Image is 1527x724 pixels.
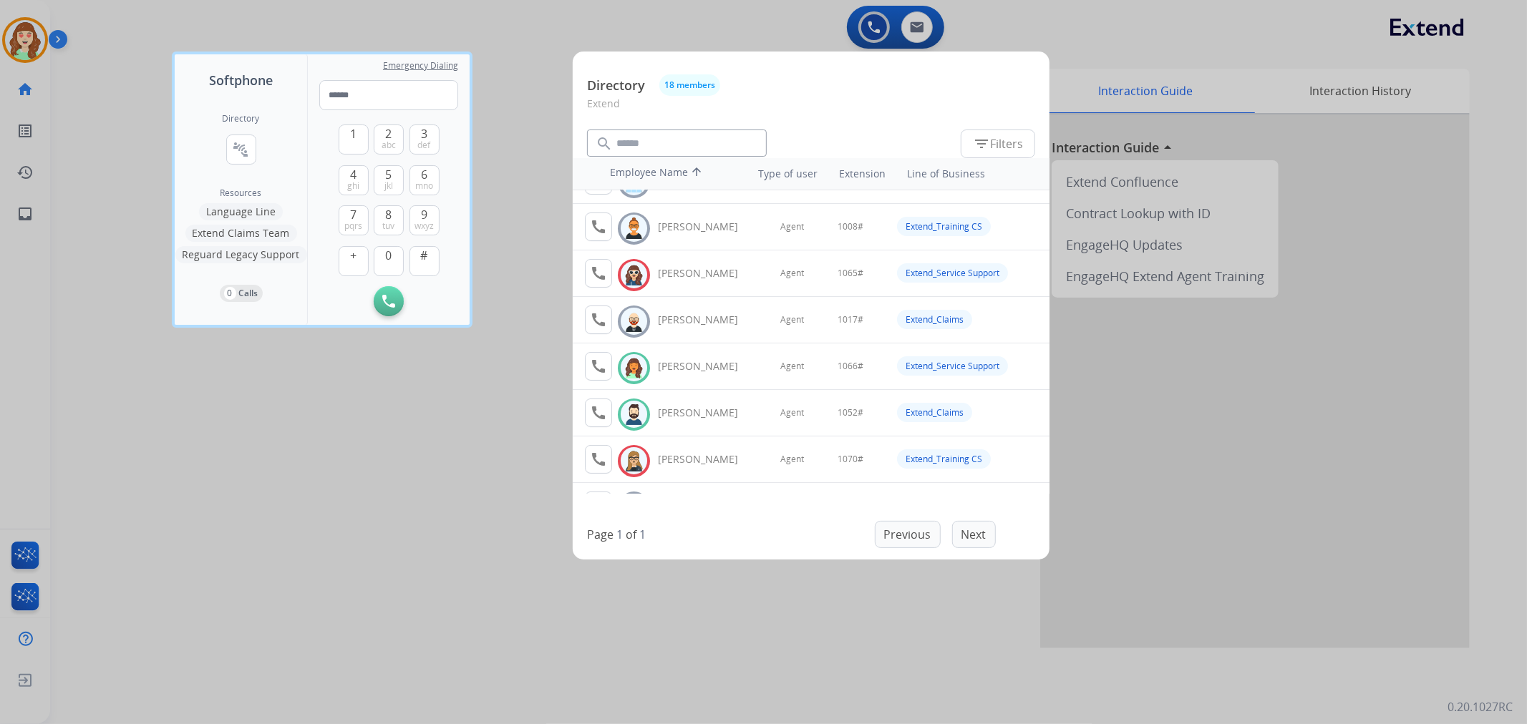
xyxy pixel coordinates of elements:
span: Resources [220,187,262,199]
mat-icon: call [590,451,607,468]
div: Extend_Service Support [897,356,1008,376]
mat-icon: call [590,218,607,235]
button: 3def [409,124,440,155]
span: jkl [384,180,393,192]
span: 8 [386,206,392,223]
span: 1017# [838,314,863,326]
mat-icon: arrow_upward [688,165,705,182]
span: pqrs [344,220,362,232]
mat-icon: call [590,358,607,375]
th: Line of Business [900,160,1042,188]
span: # [421,247,428,264]
p: Calls [239,287,258,300]
mat-icon: call [590,404,607,421]
div: [PERSON_NAME] [658,266,754,280]
span: Agent [780,268,804,279]
div: [PERSON_NAME] [658,220,754,234]
button: 7pqrs [339,205,369,235]
span: Agent [780,361,804,372]
mat-icon: search [596,135,613,152]
span: 1065# [838,268,863,279]
span: Emergency Dialing [383,60,458,72]
div: Extend_Service Support [897,263,1008,283]
span: 1008# [838,221,863,233]
button: + [339,246,369,276]
p: 0.20.1027RC [1448,698,1513,715]
mat-icon: connect_without_contact [233,141,250,158]
div: Extend_Training CS [897,449,991,469]
span: 1066# [838,361,863,372]
th: Type of user [739,160,825,188]
span: 9 [421,206,427,223]
span: mno [415,180,433,192]
img: avatar [624,217,644,240]
span: 3 [421,125,427,142]
div: Extend_Claims [897,403,972,422]
p: Extend [587,96,1035,122]
img: avatar [624,264,644,286]
span: 1052# [838,407,863,419]
button: 18 members [659,74,720,96]
button: 0Calls [220,285,263,302]
span: 6 [421,166,427,183]
span: 1070# [838,454,863,465]
p: of [626,526,636,543]
span: 2 [386,125,392,142]
span: 1 [350,125,357,142]
button: 1 [339,124,369,155]
th: Extension [832,160,893,188]
div: [PERSON_NAME] [658,406,754,420]
p: 0 [224,287,236,300]
button: # [409,246,440,276]
span: wxyz [415,220,434,232]
span: Agent [780,221,804,233]
button: 0 [374,246,404,276]
span: Agent [780,314,804,326]
img: call-button [382,295,395,308]
mat-icon: filter_list [973,135,990,152]
div: Extend_Training CS [897,217,991,236]
span: def [418,140,431,151]
span: 0 [386,247,392,264]
th: Employee Name [603,158,732,190]
p: Page [587,526,614,543]
button: Language Line [199,203,283,220]
span: 7 [350,206,357,223]
button: 2abc [374,124,404,155]
mat-icon: call [590,265,607,282]
span: 5 [386,166,392,183]
div: [PERSON_NAME] [658,452,754,466]
span: ghi [347,180,359,192]
button: 5jkl [374,165,404,195]
span: Filters [973,135,1023,152]
button: Reguard Legacy Support [175,246,307,263]
mat-icon: call [590,311,607,328]
img: avatar [624,357,644,379]
div: [PERSON_NAME] [658,313,754,327]
button: 9wxyz [409,205,440,235]
button: Filters [961,129,1035,158]
span: Softphone [209,70,273,90]
h2: Directory [223,113,260,124]
div: Extend_Claims [897,310,972,329]
span: tuv [383,220,395,232]
span: 4 [350,166,357,183]
span: Agent [780,454,804,465]
button: 6mno [409,165,440,195]
img: avatar [624,403,644,426]
span: abc [382,140,396,151]
div: [PERSON_NAME] [658,359,754,373]
img: avatar [624,450,644,472]
p: Directory [587,76,645,95]
span: + [350,247,357,264]
img: avatar [624,310,644,333]
button: 8tuv [374,205,404,235]
span: Agent [780,407,804,419]
button: Extend Claims Team [185,225,297,242]
button: 4ghi [339,165,369,195]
